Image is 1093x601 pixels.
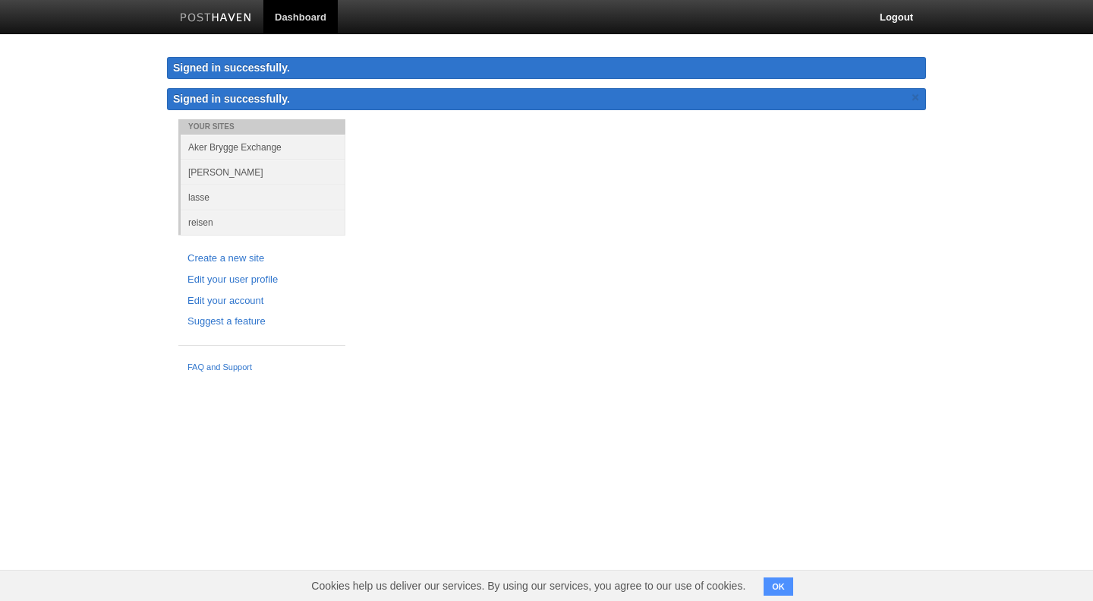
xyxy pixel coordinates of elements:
a: [PERSON_NAME] [181,160,345,185]
a: Aker Brygge Exchange [181,134,345,160]
a: Suggest a feature [187,314,336,330]
a: × [909,88,922,107]
li: Your Sites [178,119,345,134]
span: Signed in successfully. [173,93,290,105]
a: Create a new site [187,251,336,267]
a: lasse [181,185,345,210]
span: Cookies help us deliver our services. By using our services, you agree to our use of cookies. [296,571,761,601]
button: OK [764,577,793,596]
img: Posthaven-bar [180,13,252,24]
a: reisen [181,210,345,235]
a: FAQ and Support [187,361,336,375]
a: Edit your account [187,293,336,309]
a: Edit your user profile [187,272,336,288]
div: Signed in successfully. [167,57,926,79]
